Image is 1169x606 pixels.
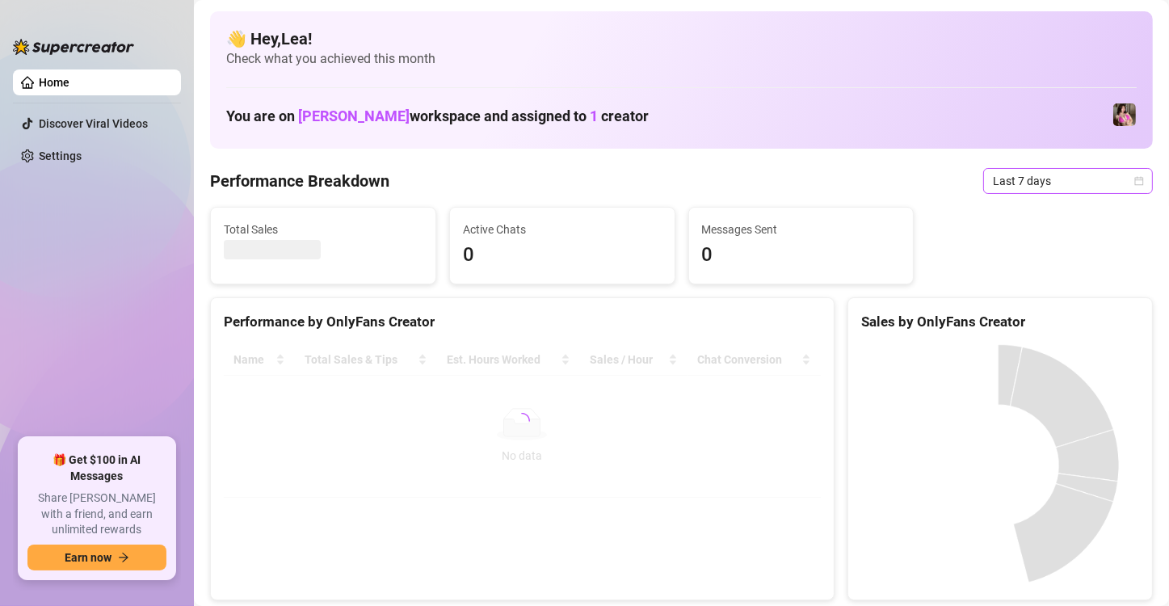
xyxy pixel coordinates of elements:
[13,39,134,55] img: logo-BBDzfeDw.svg
[702,221,901,238] span: Messages Sent
[702,240,901,271] span: 0
[39,117,148,130] a: Discover Viral Videos
[224,311,821,333] div: Performance by OnlyFans Creator
[463,221,662,238] span: Active Chats
[39,76,69,89] a: Home
[226,27,1137,50] h4: 👋 Hey, Lea !
[210,170,389,192] h4: Performance Breakdown
[65,551,111,564] span: Earn now
[463,240,662,271] span: 0
[298,107,410,124] span: [PERSON_NAME]
[993,169,1143,193] span: Last 7 days
[590,107,598,124] span: 1
[224,221,423,238] span: Total Sales
[27,490,166,538] span: Share [PERSON_NAME] with a friend, and earn unlimited rewards
[27,452,166,484] span: 🎁 Get $100 in AI Messages
[39,149,82,162] a: Settings
[861,311,1139,333] div: Sales by OnlyFans Creator
[27,545,166,570] button: Earn nowarrow-right
[511,410,533,432] span: loading
[118,552,129,563] span: arrow-right
[226,107,649,125] h1: You are on workspace and assigned to creator
[226,50,1137,68] span: Check what you achieved this month
[1134,176,1144,186] span: calendar
[1113,103,1136,126] img: Nanner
